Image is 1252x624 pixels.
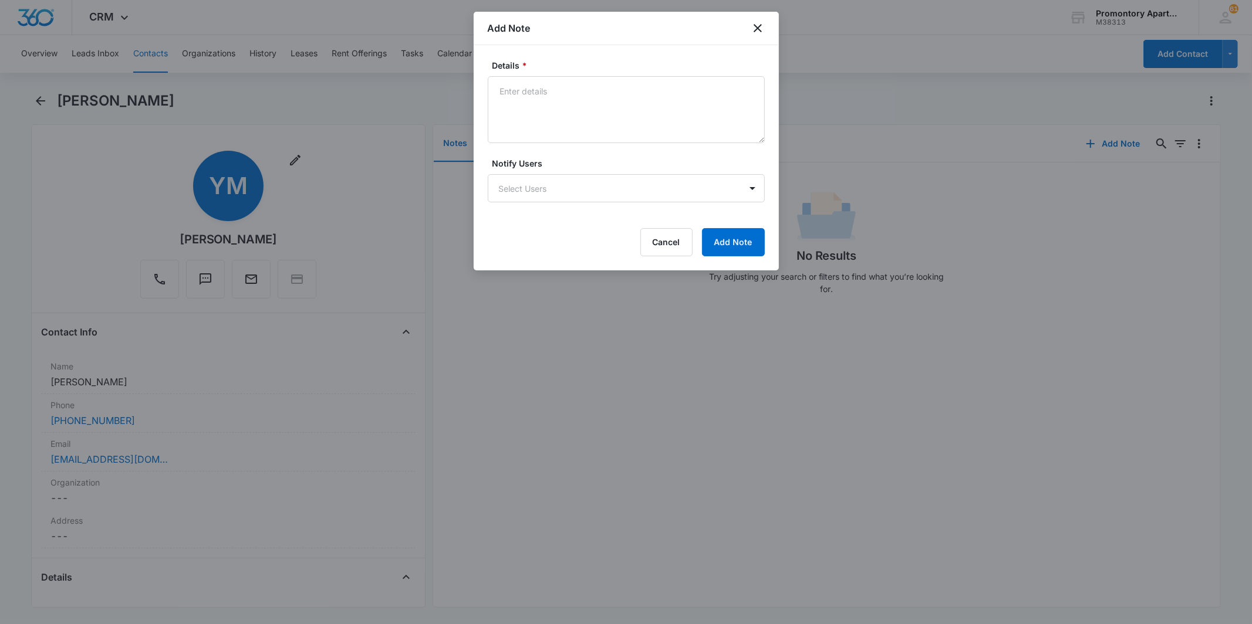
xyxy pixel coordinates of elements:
button: Cancel [640,228,693,256]
button: Add Note [702,228,765,256]
label: Details [492,59,770,72]
label: Notify Users [492,157,770,169]
button: close [751,21,765,35]
h1: Add Note [488,21,531,35]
